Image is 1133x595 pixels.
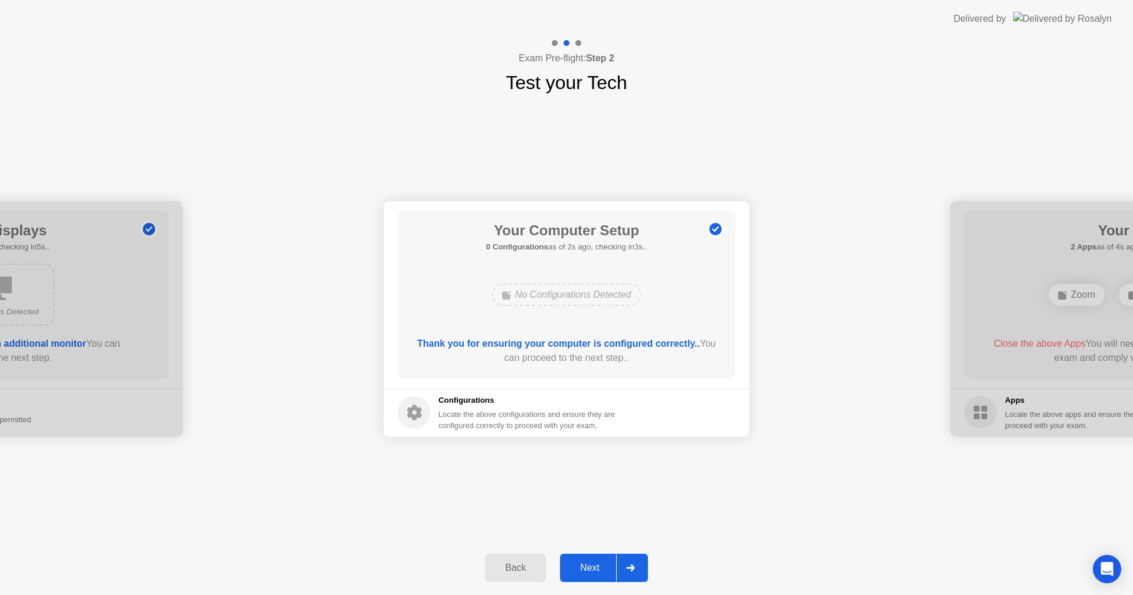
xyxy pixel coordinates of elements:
div: No Configurations Detected [492,284,642,306]
div: Back [489,563,542,573]
h4: Exam Pre-flight: [519,51,614,65]
div: Next [564,563,616,573]
div: You can proceed to the next step.. [415,337,719,365]
h5: as of 2s ago, checking in3s.. [486,241,647,253]
div: Open Intercom Messenger [1093,555,1121,583]
h5: Configurations [438,395,617,406]
button: Next [560,554,648,582]
h1: Test your Tech [506,68,627,97]
b: Step 2 [586,53,614,63]
b: 0 Configurations [486,242,548,251]
b: Thank you for ensuring your computer is configured correctly.. [417,338,700,349]
h1: Your Computer Setup [486,220,647,241]
img: Delivered by Rosalyn [1013,12,1112,25]
button: Back [485,554,546,582]
div: Delivered by [954,12,1006,26]
div: Locate the above configurations and ensure they are configured correctly to proceed with your exam. [438,409,617,431]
